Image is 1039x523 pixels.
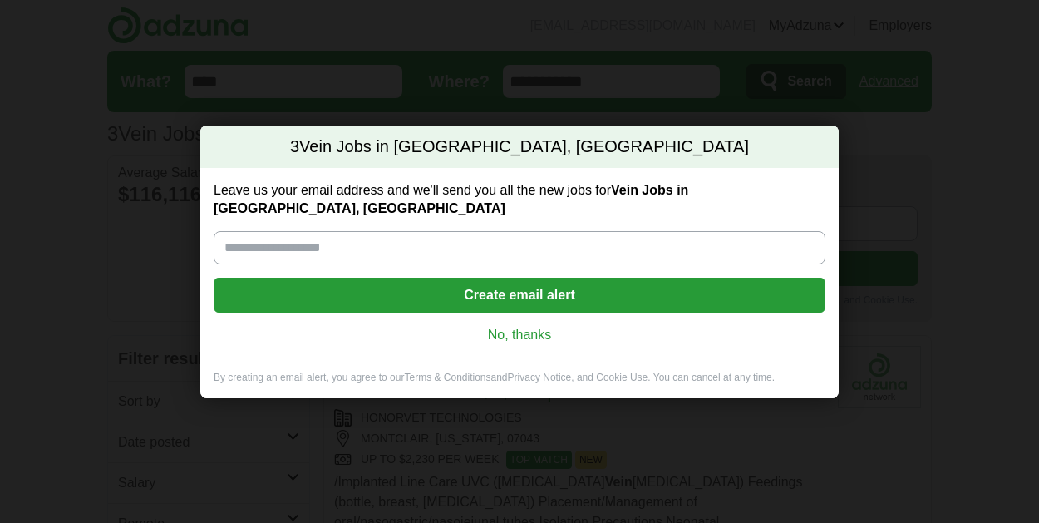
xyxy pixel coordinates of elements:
a: Terms & Conditions [404,372,490,383]
button: Create email alert [214,278,825,313]
span: 3 [290,136,299,159]
div: By creating an email alert, you agree to our and , and Cookie Use. You can cancel at any time. [200,371,839,398]
a: Privacy Notice [508,372,572,383]
label: Leave us your email address and we'll send you all the new jobs for [214,181,825,218]
a: No, thanks [227,326,812,344]
h2: Vein Jobs in [GEOGRAPHIC_DATA], [GEOGRAPHIC_DATA] [200,126,839,169]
